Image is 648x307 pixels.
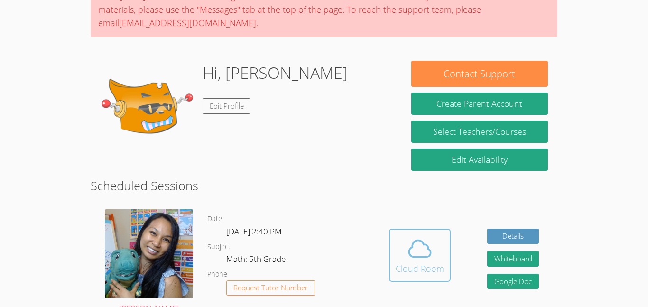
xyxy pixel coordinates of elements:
dt: Subject [207,241,231,253]
span: Request Tutor Number [233,284,308,291]
a: Select Teachers/Courses [411,121,548,143]
button: Whiteboard [487,251,539,267]
a: Google Doc [487,274,539,289]
dt: Phone [207,269,227,280]
img: Untitled%20design%20(19).png [105,209,193,298]
div: Cloud Room [396,262,444,275]
button: Contact Support [411,61,548,87]
h2: Scheduled Sessions [91,177,557,195]
button: Create Parent Account [411,93,548,115]
a: Details [487,229,539,244]
button: Request Tutor Number [226,280,315,296]
a: Edit Availability [411,149,548,171]
button: Cloud Room [389,229,451,282]
h1: Hi, [PERSON_NAME] [203,61,348,85]
a: Edit Profile [203,98,251,114]
dt: Date [207,213,222,225]
dd: Math: 5th Grade [226,252,287,269]
span: [DATE] 2:40 PM [226,226,282,237]
img: default.png [100,61,195,156]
